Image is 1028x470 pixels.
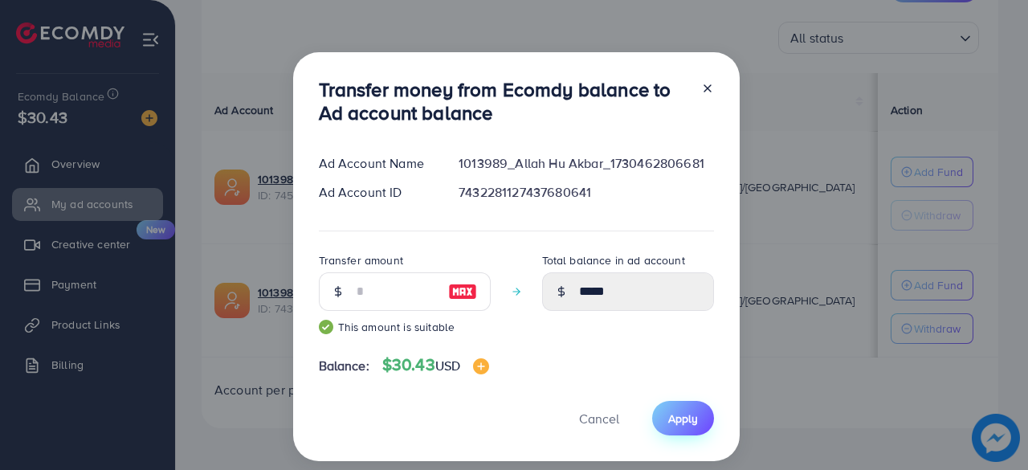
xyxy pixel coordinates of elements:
label: Transfer amount [319,252,403,268]
span: Apply [668,411,698,427]
div: Ad Account ID [306,183,447,202]
label: Total balance in ad account [542,252,685,268]
button: Apply [652,401,714,435]
img: image [473,358,489,374]
div: Ad Account Name [306,154,447,173]
span: Balance: [319,357,369,375]
span: USD [435,357,460,374]
div: 1013989_Allah Hu Akbar_1730462806681 [446,154,726,173]
span: Cancel [579,410,619,427]
h4: $30.43 [382,355,489,375]
img: guide [319,320,333,334]
img: image [448,282,477,301]
div: 7432281127437680641 [446,183,726,202]
h3: Transfer money from Ecomdy balance to Ad account balance [319,78,688,125]
small: This amount is suitable [319,319,491,335]
button: Cancel [559,401,639,435]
